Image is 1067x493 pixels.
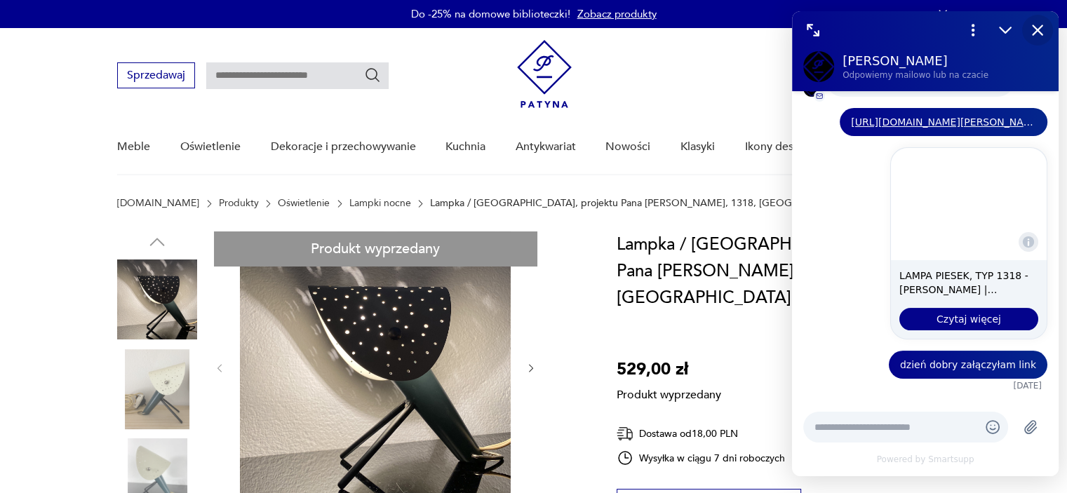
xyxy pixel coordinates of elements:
p: Produkt wyprzedany [617,383,721,403]
a: Sprzedawaj [117,72,195,81]
p: Lampka / [GEOGRAPHIC_DATA], projektu Pana [PERSON_NAME], 1318, [GEOGRAPHIC_DATA] [430,198,861,209]
button: Sprzedawaj [117,62,195,88]
a: Meble [117,120,150,174]
a: [DOMAIN_NAME] [117,198,199,209]
a: Antykwariat [516,120,576,174]
p: Do -25% na domowe biblioteczki! [411,7,570,21]
img: Ikona dostawy [617,425,633,443]
a: Lampki nocne [349,198,411,209]
a: Nowości [605,120,650,174]
div: Dostawa od 18,00 PLN [617,425,785,443]
a: Kuchnia [445,120,485,174]
img: Patyna - sklep z meblami i dekoracjami vintage [517,40,572,108]
a: Ikony designu [744,120,815,174]
a: Dekoracje i przechowywanie [270,120,415,174]
a: Produkty [219,198,259,209]
a: Oświetlenie [180,120,241,174]
p: 529,00 zł [617,356,721,383]
a: Oświetlenie [278,198,330,209]
iframe: Smartsupp widget messenger [792,11,1059,476]
a: Zobacz produkty [577,7,657,21]
div: Wysyłka w ciągu 7 dni roboczych [617,450,785,466]
a: Klasyki [680,120,715,174]
h1: Lampka / [GEOGRAPHIC_DATA], projektu Pana [PERSON_NAME], 1318, [GEOGRAPHIC_DATA] [617,231,950,311]
button: Szukaj [364,67,381,83]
